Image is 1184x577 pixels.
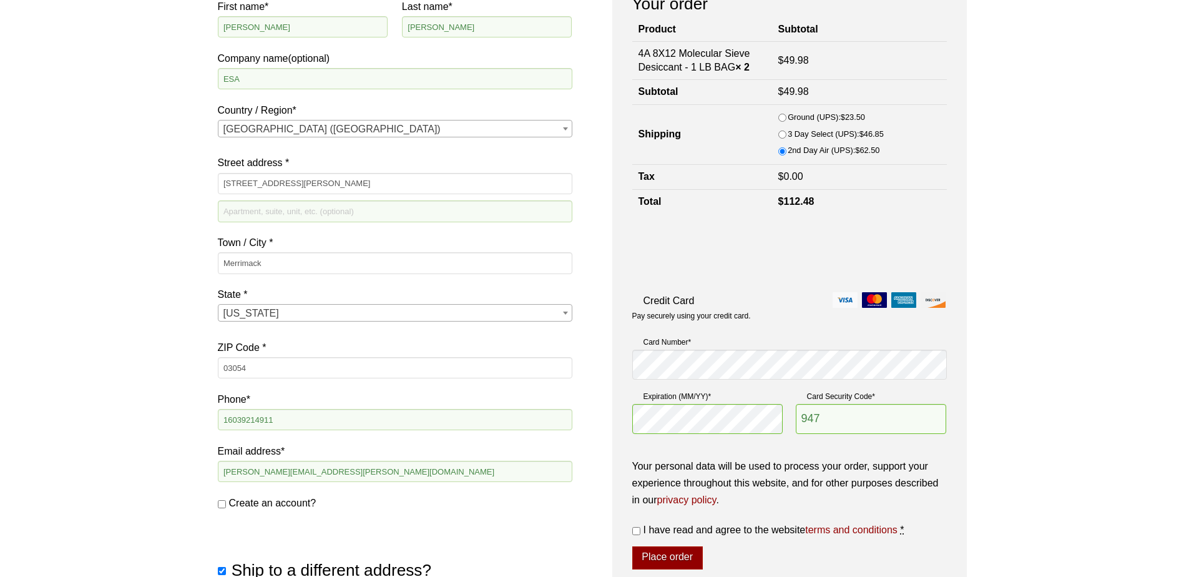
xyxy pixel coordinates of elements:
th: Product [632,18,772,41]
span: $ [841,112,845,122]
bdi: 112.48 [778,196,815,207]
span: $ [859,129,864,139]
p: Your personal data will be used to process your order, support your experience throughout this we... [632,458,947,509]
img: amex [891,292,916,308]
bdi: 49.98 [778,86,809,97]
td: 4A 8X12 Molecular Sieve Desiccant - 1 LB BAG [632,41,772,80]
label: Card Number [632,336,947,348]
span: State [218,304,572,322]
th: Subtotal [632,80,772,104]
iframe: reCAPTCHA [632,227,822,275]
p: Pay securely using your credit card. [632,311,947,322]
img: visa [833,292,858,308]
bdi: 46.85 [859,129,884,139]
bdi: 62.50 [855,145,879,155]
span: $ [778,55,784,66]
span: $ [855,145,859,155]
button: Place order [632,546,703,570]
span: New Hampshire [218,305,572,322]
span: United States (US) [218,121,572,138]
th: Tax [632,165,772,189]
label: Card Security Code [796,390,947,403]
span: $ [778,86,784,97]
label: Expiration (MM/YY) [632,390,783,403]
img: mastercard [862,292,887,308]
label: Street address [218,154,572,171]
input: I have read and agree to the websiteterms and conditions * [632,527,640,535]
input: Ship to a different address? [218,567,226,575]
img: discover [921,292,946,308]
label: 3 Day Select (UPS): [788,127,884,141]
abbr: required [900,525,904,535]
input: Create an account? [218,500,226,508]
label: Town / City [218,234,572,251]
span: Create an account? [229,498,316,508]
span: I have read and agree to the website [643,525,898,535]
input: House number and street name [218,173,572,194]
label: Email address [218,443,572,460]
input: CSC [796,404,947,434]
bdi: 49.98 [778,55,809,66]
span: $ [778,171,784,182]
label: Ground (UPS): [788,111,865,124]
strong: × 2 [735,62,750,72]
label: 2nd Day Air (UPS): [788,144,879,157]
fieldset: Payment Info [632,331,947,444]
label: Phone [218,391,572,408]
a: terms and conditions [805,525,898,535]
span: (optional) [288,53,330,64]
label: ZIP Code [218,339,572,356]
th: Shipping [632,104,772,165]
a: privacy policy [657,495,717,505]
th: Subtotal [772,18,947,41]
th: Total [632,189,772,214]
bdi: 0.00 [778,171,803,182]
label: Country / Region [218,102,572,119]
span: Country / Region [218,120,572,137]
input: Apartment, suite, unit, etc. (optional) [218,200,572,222]
label: State [218,286,572,303]
bdi: 23.50 [841,112,865,122]
label: Credit Card [632,292,947,309]
span: $ [778,196,784,207]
